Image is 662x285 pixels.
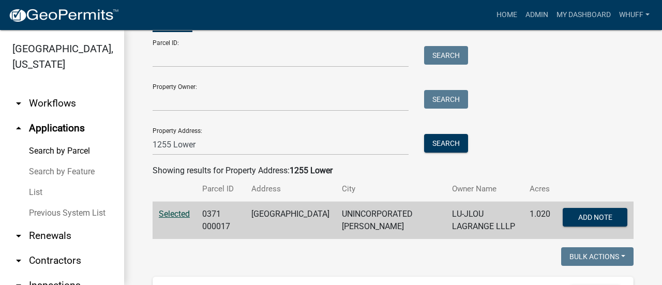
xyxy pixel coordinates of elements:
i: arrow_drop_down [12,97,25,110]
th: Address [245,177,336,201]
td: LU-JLOU LAGRANGE LLLP [446,202,523,239]
button: Search [424,134,468,153]
a: Home [492,5,521,25]
button: Search [424,90,468,109]
th: Parcel ID [196,177,245,201]
th: City [336,177,446,201]
td: 1.020 [523,202,556,239]
button: Add Note [563,208,627,227]
a: My Dashboard [552,5,615,25]
i: arrow_drop_down [12,230,25,242]
a: Admin [521,5,552,25]
button: Search [424,46,468,65]
th: Acres [523,177,556,201]
i: arrow_drop_down [12,254,25,267]
td: UNINCORPORATED [PERSON_NAME] [336,202,446,239]
div: Showing results for Property Address: [153,164,634,177]
strong: 1255 Lower [290,166,333,175]
td: 0371 000017 [196,202,245,239]
i: arrow_drop_up [12,122,25,134]
a: Selected [159,209,190,219]
button: Bulk Actions [561,247,634,266]
th: Owner Name [446,177,523,201]
span: Add Note [578,213,612,221]
td: [GEOGRAPHIC_DATA] [245,202,336,239]
a: whuff [615,5,654,25]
